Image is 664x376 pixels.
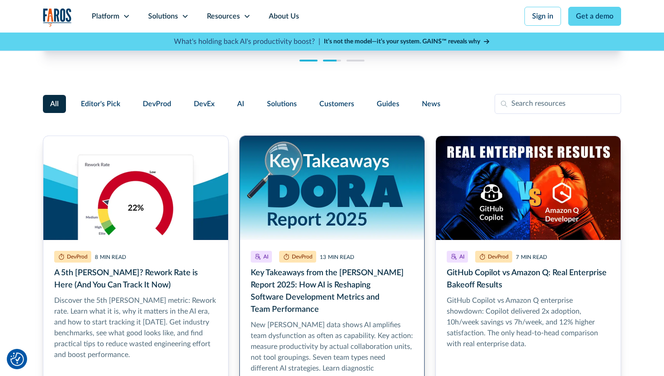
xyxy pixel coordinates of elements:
[81,99,120,109] span: Editor's Pick
[267,99,297,109] span: Solutions
[10,352,24,366] img: Revisit consent button
[319,99,354,109] span: Customers
[495,94,621,114] input: Search resources
[237,99,244,109] span: AI
[43,8,72,27] a: home
[43,8,72,27] img: Logo of the analytics and reporting company Faros.
[148,11,178,22] div: Solutions
[377,99,399,109] span: Guides
[524,7,561,26] a: Sign in
[436,136,621,240] img: Illustration of a boxing match of GitHub Copilot vs. Amazon Q. with real enterprise results.
[92,11,119,22] div: Platform
[240,136,425,240] img: Key takeaways from the DORA Report 2025
[207,11,240,22] div: Resources
[174,36,320,47] p: What's holding back AI's productivity boost? |
[43,136,228,240] img: A semicircular gauge chart titled “Rework Rate.” The needle points to 22%, which falls in the red...
[143,99,171,109] span: DevProd
[422,99,440,109] span: News
[568,7,621,26] a: Get a demo
[43,94,621,114] form: Filter Form
[50,99,59,109] span: All
[324,37,490,47] a: It’s not the model—it’s your system. GAINS™ reveals why
[194,99,215,109] span: DevEx
[324,38,480,45] strong: It’s not the model—it’s your system. GAINS™ reveals why
[10,352,24,366] button: Cookie Settings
